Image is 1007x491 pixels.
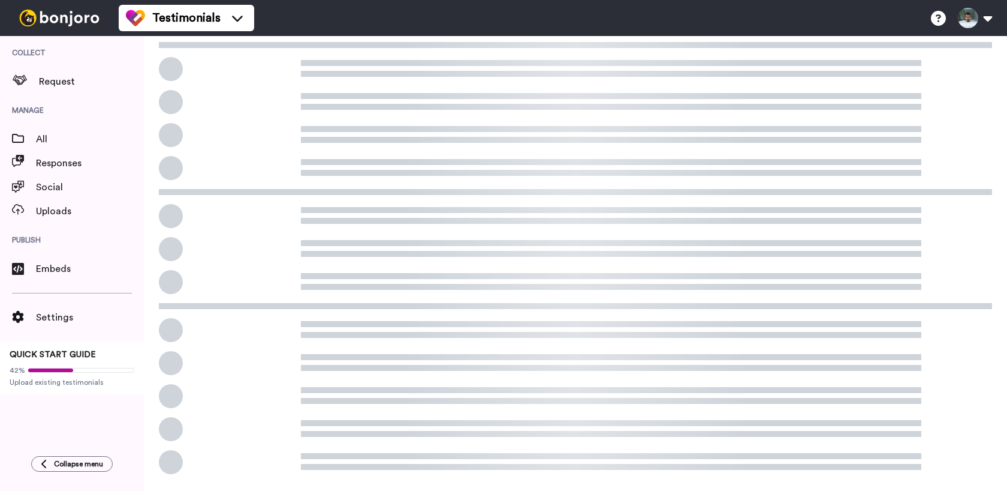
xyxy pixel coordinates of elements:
[36,310,144,325] span: Settings
[31,456,113,472] button: Collapse menu
[36,132,144,146] span: All
[14,10,104,26] img: bj-logo-header-white.svg
[54,459,103,469] span: Collapse menu
[126,8,145,28] img: tm-color.svg
[10,351,96,359] span: QUICK START GUIDE
[36,180,144,194] span: Social
[36,262,144,276] span: Embeds
[39,74,144,89] span: Request
[10,366,25,375] span: 42%
[36,156,144,170] span: Responses
[10,378,134,387] span: Upload existing testimonials
[36,204,144,218] span: Uploads
[152,10,221,26] span: Testimonials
